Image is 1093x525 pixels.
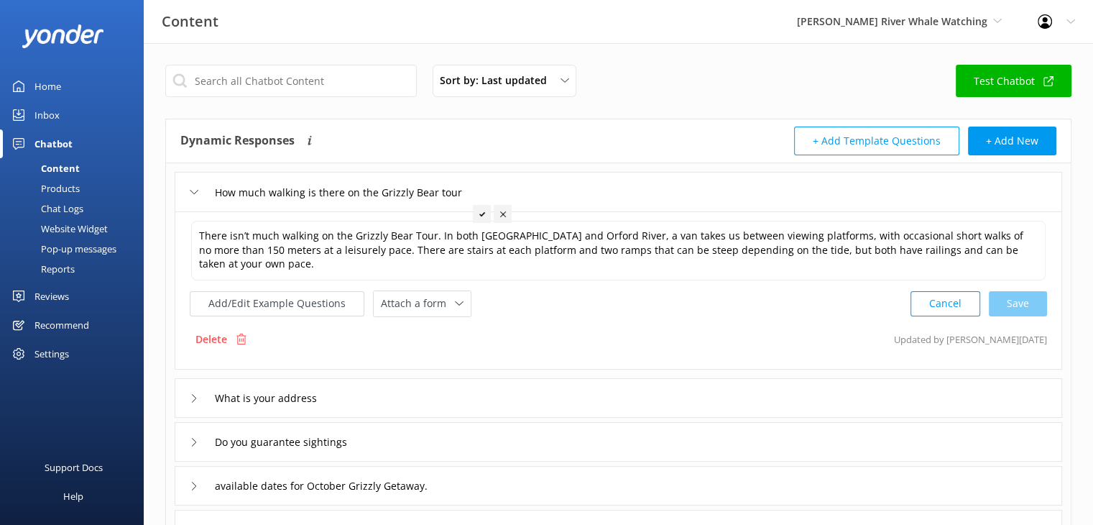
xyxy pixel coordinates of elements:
[45,453,103,482] div: Support Docs
[165,65,417,97] input: Search all Chatbot Content
[910,291,980,316] button: Cancel
[34,129,73,158] div: Chatbot
[794,127,959,155] button: + Add Template Questions
[9,178,80,198] div: Products
[34,339,69,368] div: Settings
[34,282,69,311] div: Reviews
[797,14,987,28] span: [PERSON_NAME] River Whale Watching
[180,127,295,155] h4: Dynamic Responses
[63,482,83,511] div: Help
[968,127,1056,155] button: + Add New
[34,101,60,129] div: Inbox
[34,72,61,101] div: Home
[894,326,1047,353] p: Updated by [PERSON_NAME] [DATE]
[956,65,1071,97] a: Test Chatbot
[9,198,144,219] a: Chat Logs
[9,158,80,178] div: Content
[9,259,144,279] a: Reports
[9,219,108,239] div: Website Widget
[190,291,364,316] button: Add/Edit Example Questions
[381,296,455,311] span: Attach a form
[34,311,89,339] div: Recommend
[195,332,227,347] p: Delete
[9,198,83,219] div: Chat Logs
[9,158,144,178] a: Content
[9,259,75,279] div: Reports
[22,24,104,48] img: yonder-white-logo.png
[191,221,1046,280] textarea: There isn’t much walking on the Grizzly Bear Tour. In both [GEOGRAPHIC_DATA] and Orford River, a ...
[9,239,144,259] a: Pop-up messages
[9,178,144,198] a: Products
[9,219,144,239] a: Website Widget
[440,73,555,88] span: Sort by: Last updated
[9,239,116,259] div: Pop-up messages
[162,10,218,33] h3: Content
